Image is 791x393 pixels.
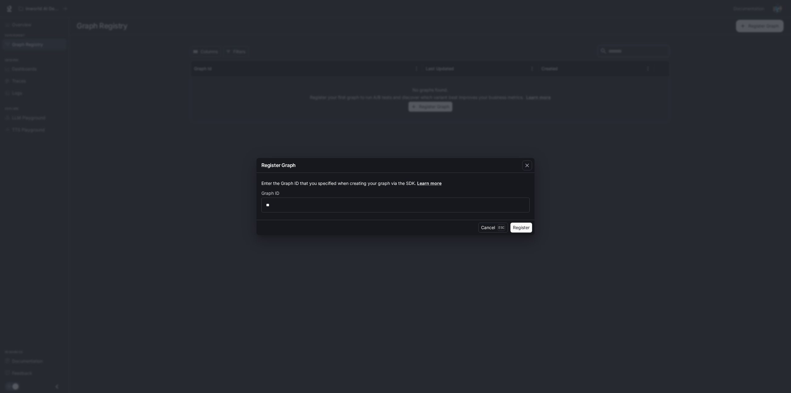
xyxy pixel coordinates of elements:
[497,224,505,231] p: Esc
[417,181,442,186] a: Learn more
[261,191,279,195] p: Graph ID
[478,223,508,233] button: CancelEsc
[510,223,532,233] button: Register
[261,180,530,186] p: Enter the Graph ID that you specified when creating your graph via the SDK.
[261,161,296,169] p: Register Graph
